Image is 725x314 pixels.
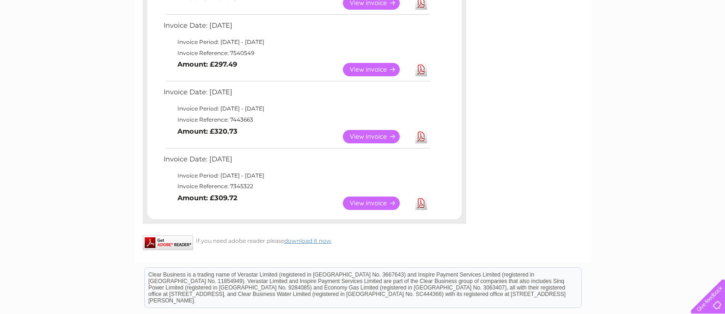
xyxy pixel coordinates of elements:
a: download it now [284,237,331,244]
a: Telecoms [611,39,639,46]
a: View [343,197,411,210]
td: Invoice Date: [DATE] [161,19,432,37]
td: Invoice Period: [DATE] - [DATE] [161,37,432,48]
a: 0333 014 3131 [551,5,615,16]
td: Invoice Period: [DATE] - [DATE] [161,103,432,114]
a: Download [415,197,427,210]
a: Contact [664,39,686,46]
b: Amount: £320.73 [177,127,238,135]
a: Blog [645,39,658,46]
a: View [343,130,411,143]
a: Log out [695,39,716,46]
td: Invoice Period: [DATE] - [DATE] [161,170,432,181]
a: Water [562,39,580,46]
div: Clear Business is a trading name of Verastar Limited (registered in [GEOGRAPHIC_DATA] No. 3667643... [145,5,581,45]
b: Amount: £297.49 [177,60,237,68]
td: Invoice Reference: 7345322 [161,181,432,192]
a: Download [415,130,427,143]
a: View [343,63,411,76]
td: Invoice Reference: 7540549 [161,48,432,59]
div: If you need adobe reader please . [143,235,466,244]
b: Amount: £309.72 [177,194,238,202]
td: Invoice Date: [DATE] [161,86,432,103]
td: Invoice Reference: 7443663 [161,114,432,125]
a: Download [415,63,427,76]
img: logo.png [25,24,73,52]
td: Invoice Date: [DATE] [161,153,432,170]
a: Energy [585,39,606,46]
